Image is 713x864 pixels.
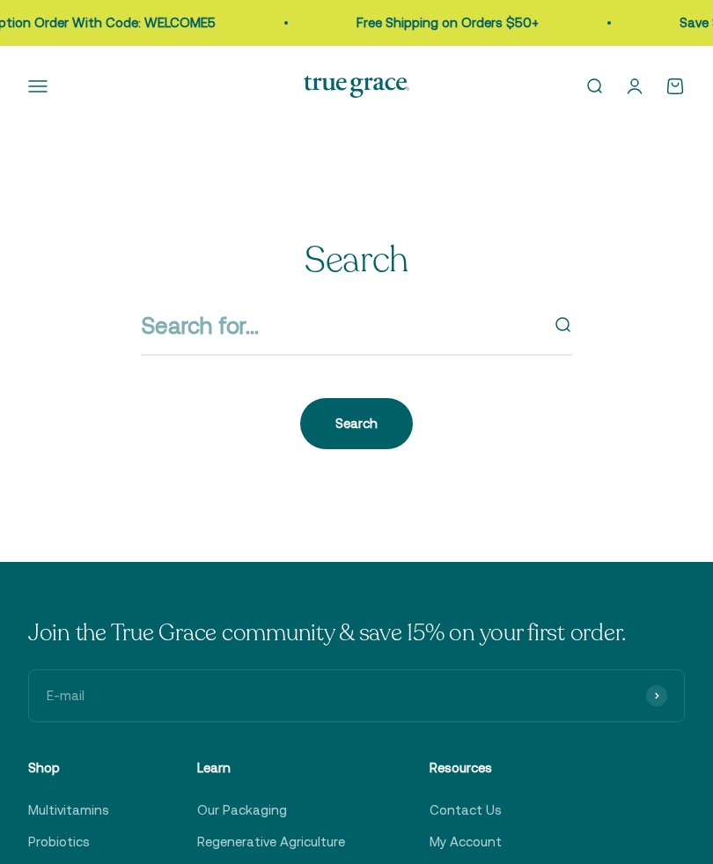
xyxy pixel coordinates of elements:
[355,15,537,30] a: Free Shipping on Orders $50+
[141,307,539,344] input: Search
[28,757,113,779] p: Shop
[28,800,109,821] a: Multivitamins
[28,831,90,853] a: Probiotics
[430,757,534,779] p: Resources
[197,800,287,821] a: Our Packaging
[197,831,345,853] a: Regenerative Agriculture
[305,240,408,279] h1: Search
[197,757,345,779] p: Learn
[28,618,685,648] p: Join the True Grace community & save 15% on your first order.
[335,413,378,434] div: Search
[430,800,502,821] a: Contact Us
[430,831,502,853] a: My Account
[300,398,413,449] button: Search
